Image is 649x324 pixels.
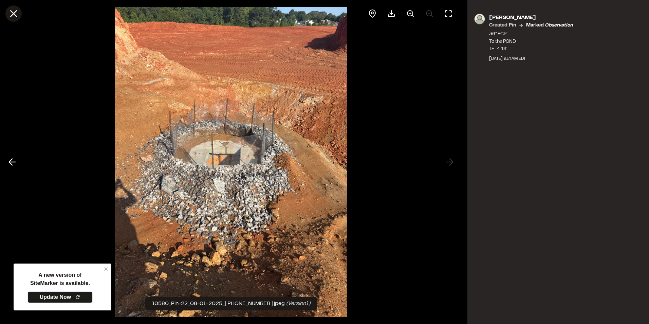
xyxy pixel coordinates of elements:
[4,154,20,170] button: Previous photo
[5,5,22,22] button: Close modal
[489,22,516,29] p: Created Pin
[489,14,573,22] p: [PERSON_NAME]
[489,31,573,53] p: 36” RCP To the POND IE-4.49’
[489,56,573,62] div: [DATE] 9:14 AM EDT
[474,14,485,24] img: photo
[440,5,457,22] button: Toggle Fullscreen
[364,5,381,22] div: View pin on map
[545,23,573,28] em: observation
[526,22,573,29] p: Marked
[402,5,419,22] button: Zoom in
